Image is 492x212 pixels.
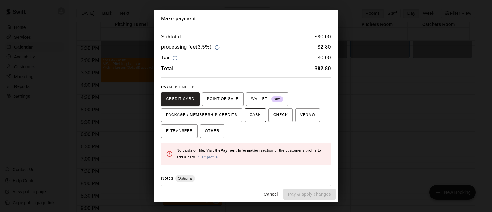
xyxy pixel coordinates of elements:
[250,110,261,120] span: CASH
[220,148,260,153] b: Payment Information
[202,92,244,106] button: POINT OF SALE
[177,148,321,159] span: No cards on file. Visit the section of the customer's profile to add a card.
[166,94,195,104] span: CREDIT CARD
[161,108,242,122] button: PACKAGE / MEMBERSHIP CREDITS
[166,126,193,136] span: E-TRANSFER
[154,10,338,28] h2: Make payment
[315,66,331,71] b: $ 82.80
[207,94,239,104] span: POINT OF SALE
[161,124,198,138] button: E-TRANSFER
[198,155,218,159] a: Visit profile
[295,108,320,122] button: VENMO
[318,43,331,51] h6: $ 2.80
[175,176,195,181] span: Optional
[161,66,173,71] b: Total
[161,54,179,62] h6: Tax
[268,108,293,122] button: CHECK
[271,95,283,103] span: New
[200,124,224,138] button: OTHER
[273,110,288,120] span: CHECK
[161,33,181,41] h6: Subtotal
[315,33,331,41] h6: $ 80.00
[166,110,237,120] span: PACKAGE / MEMBERSHIP CREDITS
[300,110,315,120] span: VENMO
[161,92,200,106] button: CREDIT CARD
[161,85,200,89] span: PAYMENT METHOD
[161,43,221,51] h6: processing fee ( 3.5% )
[318,54,331,62] h6: $ 0.00
[261,189,281,200] button: Cancel
[251,94,283,104] span: WALLET
[245,108,266,122] button: CASH
[205,126,220,136] span: OTHER
[161,176,173,181] label: Notes
[246,92,288,106] button: WALLET New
